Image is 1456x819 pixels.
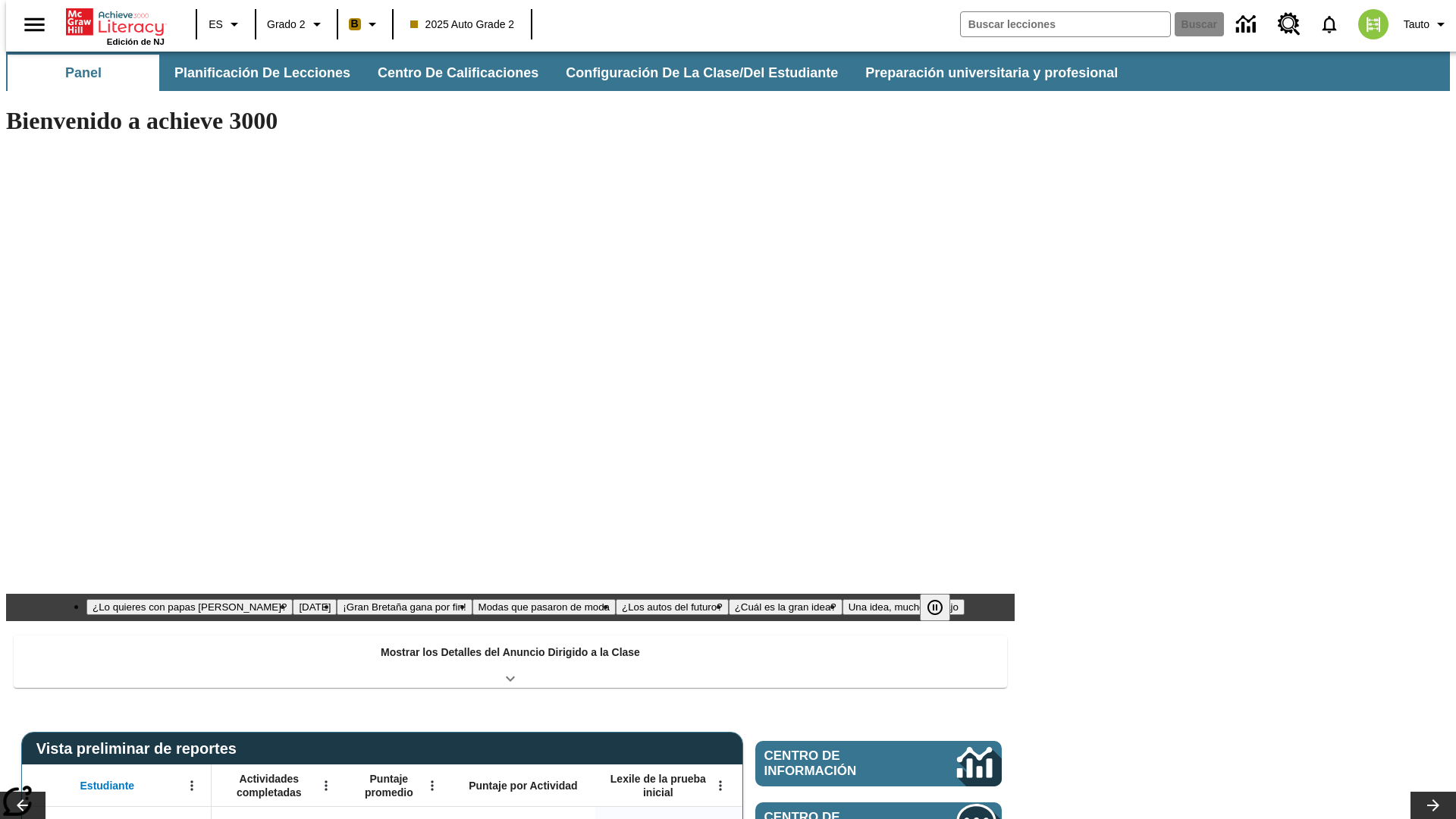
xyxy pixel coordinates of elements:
[267,17,306,33] span: Grado 2
[472,599,616,615] button: Diapositiva 4 Modas que pasaron de moda
[410,17,515,33] span: 2025 Auto Grade 2
[337,599,472,615] button: Diapositiva 3 ¡Gran Bretaña gana por fin!
[421,774,444,797] button: Abrir menú
[261,11,332,38] button: Grado: Grado 2, Elige un grado
[729,599,843,615] button: Diapositiva 6 ¿Cuál es la gran idea?
[14,635,1007,688] div: Mostrar los Detalles del Anuncio Dirigido a la Clase
[66,7,165,37] a: Portada
[353,772,425,799] span: Puntaje promedio
[86,599,293,615] button: Diapositiva 1 ¿Lo quieres con papas fritas?
[920,594,950,621] button: Pausar
[219,772,319,799] span: Actividades completadas
[1310,5,1349,44] a: Notificaciones
[6,107,1015,135] h1: Bienvenido a achieve 3000
[1410,792,1456,819] button: Carrusel de lecciones, seguir
[366,55,551,91] button: Centro de calificaciones
[843,599,965,615] button: Diapositiva 7 Una idea, mucho trabajo
[315,774,337,797] button: Abrir menú
[1398,11,1456,38] button: Perfil/Configuración
[8,55,159,91] button: Panel
[381,645,640,661] p: Mostrar los Detalles del Anuncio Dirigido a la Clase
[853,55,1130,91] button: Preparación universitaria y profesional
[12,2,57,47] button: Abrir el menú lateral
[709,774,732,797] button: Abrir menú
[80,779,135,792] span: Estudiante
[343,11,388,38] button: Boost El color de la clase es anaranjado claro. Cambiar el color de la clase.
[202,11,250,38] button: Lenguaje: ES, Selecciona un idioma
[554,55,850,91] button: Configuración de la clase/del estudiante
[36,740,244,758] span: Vista preliminar de reportes
[1227,4,1269,45] a: Centro de información
[1269,4,1310,45] a: Centro de recursos, Se abrirá en una pestaña nueva.
[961,12,1170,36] input: Buscar campo
[6,52,1450,91] div: Subbarra de navegación
[469,779,577,792] span: Puntaje por Actividad
[1349,5,1398,44] button: Escoja un nuevo avatar
[162,55,362,91] button: Planificación de lecciones
[1358,9,1389,39] img: avatar image
[351,14,359,33] span: B
[603,772,714,799] span: Lexile de la prueba inicial
[107,37,165,46] span: Edición de NJ
[616,599,729,615] button: Diapositiva 5 ¿Los autos del futuro?
[180,774,203,797] button: Abrir menú
[755,741,1002,786] a: Centro de información
[293,599,337,615] button: Diapositiva 2 Día del Trabajo
[920,594,965,621] div: Pausar
[209,17,223,33] span: ES
[6,55,1131,91] div: Subbarra de navegación
[764,748,906,779] span: Centro de información
[66,5,165,46] div: Portada
[1404,17,1429,33] span: Tauto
